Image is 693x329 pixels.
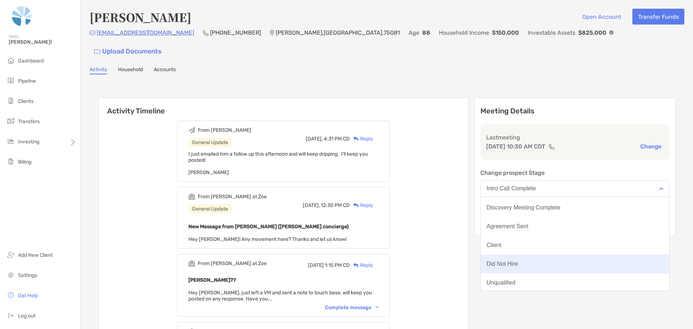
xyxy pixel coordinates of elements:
[548,144,555,150] img: communication type
[350,261,373,269] div: Reply
[492,28,519,37] p: $150,000
[6,270,15,279] img: settings icon
[18,78,36,84] span: Pipeline
[487,280,515,286] div: Unqualified
[487,223,528,230] div: Agreement Sent
[18,313,35,319] span: Log out
[18,293,38,299] span: Get Help
[118,66,143,74] a: Household
[90,9,191,25] h4: [PERSON_NAME]
[6,117,15,125] img: transfers icon
[198,194,267,200] div: From [PERSON_NAME] at Zoe
[188,127,195,134] img: Event icon
[188,236,346,242] span: Hey [PERSON_NAME]! Any movement here? Thanks and let us know!
[481,198,669,217] button: Discovery Meeting Complete
[350,202,373,209] div: Reply
[481,236,669,255] button: Client
[6,137,15,146] img: investing icon
[94,49,100,54] img: button icon
[90,44,166,59] a: Upload Documents
[324,136,350,142] span: 4:31 PM CD
[481,273,669,292] button: Unqualified
[481,255,669,273] button: Did Not Hire
[422,28,430,37] p: 88
[203,30,209,36] img: Phone Icon
[154,66,176,74] a: Accounts
[18,118,40,125] span: Transfers
[350,135,373,143] div: Reply
[409,28,419,37] p: Age
[578,28,606,37] p: $825,000
[481,217,669,236] button: Agreement Sent
[90,66,107,74] a: Activity
[188,224,349,230] b: New Message from [PERSON_NAME] ([PERSON_NAME] concierge)
[6,291,15,299] img: get-help icon
[6,96,15,105] img: clients icon
[188,260,195,267] img: Event icon
[188,151,368,176] span: I just emailed him a follow up this afternoon and will keep dripping. I'll keep you posted! [PERS...
[487,204,561,211] div: Discovery Meeting Complete
[480,107,670,116] p: Meeting Details
[353,203,359,208] img: Reply icon
[90,31,95,35] img: Email Icon
[9,39,76,45] span: [PERSON_NAME]!
[97,28,194,37] p: [EMAIL_ADDRESS][DOMAIN_NAME]
[353,137,359,141] img: Reply icon
[325,304,379,311] div: Complete message
[188,204,232,213] div: General Update
[609,30,614,35] img: Info Icon
[188,193,195,200] img: Event icon
[528,28,575,37] p: Investable Assets
[188,290,372,302] span: Hey [PERSON_NAME], just left a VM and sent a note to touch base, will keep you posted on any resp...
[439,28,489,37] p: Household Income
[306,136,323,142] span: [DATE],
[487,261,518,267] div: Did Not Hire
[487,242,501,248] div: Client
[18,159,31,165] span: Billing
[303,202,320,208] span: [DATE],
[6,157,15,166] img: billing icon
[486,133,664,142] p: Last meeting
[18,252,53,258] span: Add New Client
[638,143,664,150] button: Change
[321,202,350,208] span: 12:30 PM CD
[198,127,251,133] div: From [PERSON_NAME]
[325,262,350,268] span: 1:15 PM CD
[375,306,379,308] img: Chevron icon
[480,168,670,177] p: Change prospect Stage
[276,28,400,37] p: [PERSON_NAME] , [GEOGRAPHIC_DATA] , 75081
[210,28,261,37] p: [PHONE_NUMBER]
[188,277,236,283] b: [PERSON_NAME]??
[576,9,627,25] button: Open Account
[6,76,15,85] img: pipeline icon
[6,250,15,259] img: add_new_client icon
[632,9,684,25] button: Transfer Funds
[6,311,15,320] img: logout icon
[18,272,37,278] span: Settings
[480,180,670,197] button: Intro Call Complete
[6,56,15,65] img: dashboard icon
[99,98,468,115] h6: Activity Timeline
[659,187,663,190] img: Open dropdown arrow
[308,262,324,268] span: [DATE]
[270,30,274,36] img: Location Icon
[198,260,267,267] div: From [PERSON_NAME] at Zoe
[18,58,44,64] span: Dashboard
[487,185,536,192] div: Intro Call Complete
[18,139,39,145] span: Investing
[18,98,34,104] span: Clients
[188,138,232,147] div: General Update
[486,142,545,151] p: [DATE] 10:30 AM CDT
[9,3,35,29] img: Zoe Logo
[353,263,359,268] img: Reply icon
